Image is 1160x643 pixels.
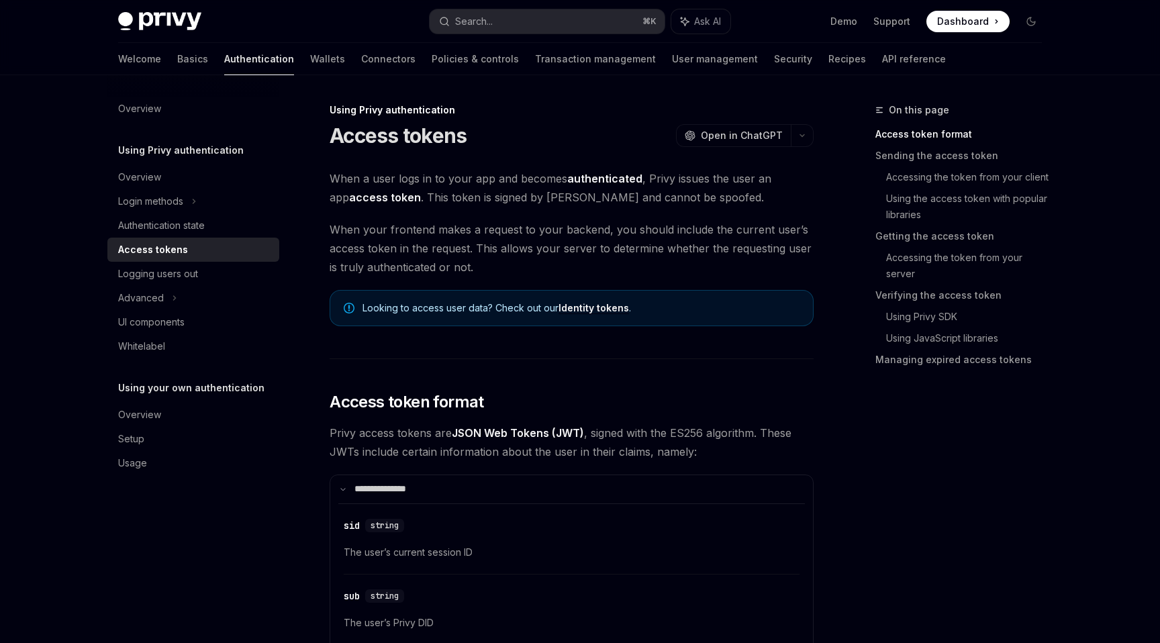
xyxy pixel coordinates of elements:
[886,247,1053,285] a: Accessing the token from your server
[118,290,164,306] div: Advanced
[642,16,657,27] span: ⌘ K
[330,103,814,117] div: Using Privy authentication
[875,349,1053,370] a: Managing expired access tokens
[118,266,198,282] div: Logging users out
[107,262,279,286] a: Logging users out
[107,238,279,262] a: Access tokens
[875,285,1053,306] a: Verifying the access token
[118,455,147,471] div: Usage
[362,301,800,315] span: Looking to access user data? Check out our .
[886,328,1053,349] a: Using JavaScript libraries
[118,407,161,423] div: Overview
[118,314,185,330] div: UI components
[330,169,814,207] span: When a user logs in to your app and becomes , Privy issues the user an app . This token is signed...
[107,213,279,238] a: Authentication state
[672,43,758,75] a: User management
[873,15,910,28] a: Support
[118,142,244,158] h5: Using Privy authentication
[535,43,656,75] a: Transaction management
[371,520,399,531] span: string
[118,431,144,447] div: Setup
[671,9,730,34] button: Ask AI
[694,15,721,28] span: Ask AI
[455,13,493,30] div: Search...
[118,193,183,209] div: Login methods
[107,334,279,358] a: Whitelabel
[118,380,264,396] h5: Using your own authentication
[567,172,642,185] strong: authenticated
[344,303,354,313] svg: Note
[349,191,421,204] strong: access token
[118,101,161,117] div: Overview
[344,519,360,532] div: sid
[118,43,161,75] a: Welcome
[886,166,1053,188] a: Accessing the token from your client
[361,43,416,75] a: Connectors
[224,43,294,75] a: Authentication
[107,165,279,189] a: Overview
[371,591,399,601] span: string
[118,169,161,185] div: Overview
[430,9,665,34] button: Search...⌘K
[676,124,791,147] button: Open in ChatGPT
[875,145,1053,166] a: Sending the access token
[886,306,1053,328] a: Using Privy SDK
[330,220,814,277] span: When your frontend makes a request to your backend, you should include the current user’s access ...
[344,544,800,560] span: The user’s current session ID
[330,123,467,148] h1: Access tokens
[452,426,584,440] a: JSON Web Tokens (JWT)
[774,43,812,75] a: Security
[701,129,783,142] span: Open in ChatGPT
[886,188,1053,226] a: Using the access token with popular libraries
[828,43,866,75] a: Recipes
[118,217,205,234] div: Authentication state
[889,102,949,118] span: On this page
[118,242,188,258] div: Access tokens
[330,391,484,413] span: Access token format
[107,451,279,475] a: Usage
[118,338,165,354] div: Whitelabel
[107,310,279,334] a: UI components
[559,302,629,314] a: Identity tokens
[330,424,814,461] span: Privy access tokens are , signed with the ES256 algorithm. These JWTs include certain information...
[344,589,360,603] div: sub
[875,123,1053,145] a: Access token format
[875,226,1053,247] a: Getting the access token
[344,615,800,631] span: The user’s Privy DID
[830,15,857,28] a: Demo
[107,403,279,427] a: Overview
[1020,11,1042,32] button: Toggle dark mode
[432,43,519,75] a: Policies & controls
[926,11,1010,32] a: Dashboard
[107,427,279,451] a: Setup
[882,43,946,75] a: API reference
[118,12,201,31] img: dark logo
[937,15,989,28] span: Dashboard
[177,43,208,75] a: Basics
[107,97,279,121] a: Overview
[310,43,345,75] a: Wallets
